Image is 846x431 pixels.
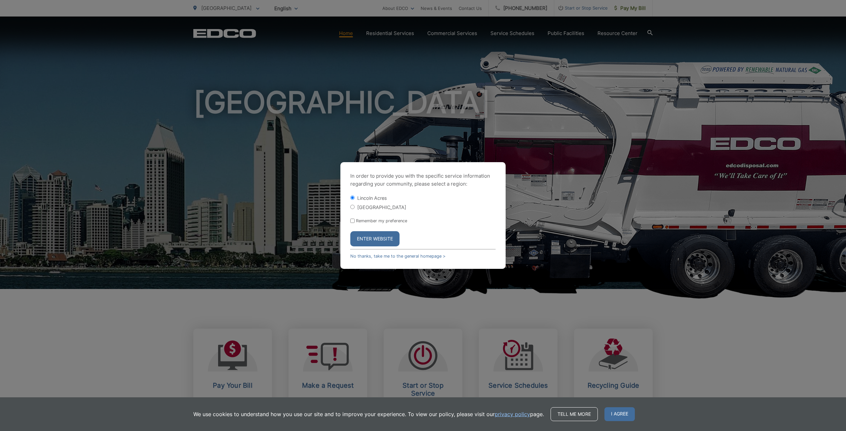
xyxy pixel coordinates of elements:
[350,231,400,246] button: Enter Website
[350,172,496,188] p: In order to provide you with the specific service information regarding your community, please se...
[350,254,445,259] a: No thanks, take me to the general homepage >
[193,410,544,418] p: We use cookies to understand how you use our site and to improve your experience. To view our pol...
[356,218,407,223] label: Remember my preference
[357,195,387,201] label: Lincoln Acres
[495,410,530,418] a: privacy policy
[551,407,598,421] a: Tell me more
[357,204,406,210] label: [GEOGRAPHIC_DATA]
[604,407,635,421] span: I agree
